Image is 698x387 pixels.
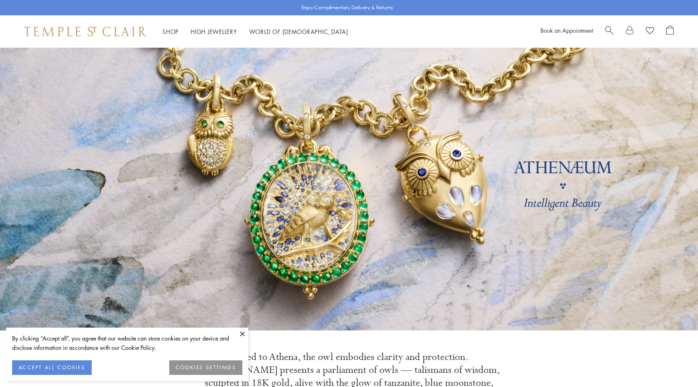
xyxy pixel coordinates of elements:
a: ShopShop [162,27,179,36]
a: View Wishlist [646,25,654,38]
iframe: Gorgias live chat messenger [658,349,690,379]
p: Enjoy Complimentary Delivery & Returns [301,4,393,12]
img: Temple St. Clair [24,27,146,36]
button: COOKIES SETTINGS [169,360,242,375]
div: By clicking “Accept all”, you agree that our website can store cookies on your device and disclos... [12,334,242,352]
a: Open Shopping Bag [666,25,674,38]
button: ACCEPT ALL COOKIES [12,360,92,375]
a: Search [605,25,614,38]
a: Book an Appointment [540,26,593,34]
nav: Main navigation [162,27,348,37]
a: World of [DEMOGRAPHIC_DATA]World of [DEMOGRAPHIC_DATA] [249,27,348,36]
a: High JewelleryHigh Jewellery [191,27,237,36]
